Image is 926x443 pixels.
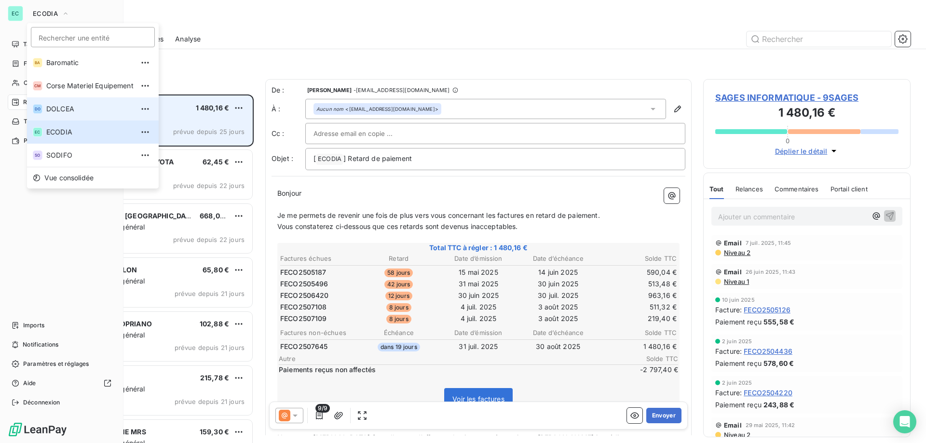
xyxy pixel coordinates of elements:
span: ECODIA [316,154,343,165]
span: Paiements reçus non affectés [279,365,618,375]
div: DO [33,104,42,114]
span: prévue depuis 21 jours [175,290,245,297]
td: 30 juil. 2025 [519,290,598,301]
th: Date d’échéance [519,328,598,338]
td: 14 juin 2025 [519,267,598,278]
span: 2 juin 2025 [722,338,752,344]
td: 15 mai 2025 [439,267,517,278]
span: 555,58 € [763,317,794,327]
span: [PERSON_NAME] [307,87,352,93]
span: Facture : [715,388,742,398]
a: Aide [8,376,115,391]
span: Notifications [23,340,58,349]
span: Tout [709,185,724,193]
span: -2 797,40 € [620,365,678,375]
span: Nous vous [MEDICAL_DATA] formellement d’effectuer le virement nécessaire, et [PERSON_NAME] immédi... [277,433,631,442]
span: FECO2504220 [744,388,792,398]
span: prévue depuis 22 jours [173,182,245,189]
td: 31 mai 2025 [439,279,517,289]
span: Vue consolidée [44,173,94,183]
td: 963,16 € [599,290,677,301]
span: 10 juin 2025 [722,297,755,303]
a: 1Tâches [8,114,115,129]
span: Analyse [175,34,201,44]
span: Facture : [715,346,742,356]
div: EC [8,6,23,21]
span: Niveau 2 [723,249,750,256]
span: Voir les factures [452,395,504,403]
span: 12 jours [385,292,412,300]
button: Déplier le détail [772,146,842,157]
label: Cc : [272,129,305,138]
td: 3 août 2025 [519,302,598,312]
span: 26 juin 2025, 11:43 [746,269,796,275]
span: 62,45 € [203,158,229,166]
span: FECO2505187 [280,268,327,277]
span: Objet : [272,154,293,162]
span: Tâches [24,117,44,126]
span: 578,60 € [763,358,794,368]
span: Facture : [715,305,742,315]
th: Échéance [359,328,438,338]
span: 8 jours [386,315,411,323]
td: 4 juil. 2025 [439,313,517,324]
span: Email [724,268,742,276]
span: 65,80 € [203,266,229,274]
span: Déconnexion [23,398,60,407]
span: prévue depuis 21 jours [175,398,245,405]
span: Relances [735,185,763,193]
td: 30 août 2025 [519,341,598,352]
span: Paiement reçu [715,400,762,410]
td: 513,48 € [599,279,677,289]
a: Paramètres et réglages [8,356,115,372]
span: FECO2504436 [744,346,792,356]
td: 219,40 € [599,313,677,324]
span: 8 jours [386,303,411,312]
span: Aide [23,379,36,388]
span: [ [313,154,316,162]
input: Adresse email en copie ... [313,126,417,141]
td: 30 juin 2025 [519,279,598,289]
span: 159,30 € [200,428,229,436]
span: Factures [24,59,48,68]
input: placeholder [31,27,155,47]
h3: 1 480,16 € [715,104,899,123]
span: DOLCEA [46,104,134,114]
div: SO [33,150,42,160]
div: Open Intercom Messenger [893,410,916,433]
span: prévue depuis 22 jours [173,236,245,243]
span: Déplier le détail [775,146,828,156]
span: Niveau 1 [723,278,749,285]
th: Retard [359,254,438,264]
span: CREDIT MUTUEL [GEOGRAPHIC_DATA] [68,212,197,220]
span: Solde TTC [620,355,678,362]
a: Imports [8,318,115,333]
span: 668,07 € [200,212,230,220]
span: 9/9 [315,404,330,413]
span: Je me permets de revenir une fois de plus vers vous concernant les factures en retard de paiement. [277,211,600,219]
span: SODIFO [46,150,134,160]
span: Baromatic [46,58,134,67]
input: Rechercher [747,31,891,47]
th: Date d’émission [439,328,517,338]
div: grid [46,94,254,443]
th: Date d’émission [439,254,517,264]
span: FECO2507109 [280,314,327,323]
span: ] Retard de paiement [343,154,412,162]
span: 29 mai 2025, 11:42 [746,422,795,428]
span: Tableau de bord [23,40,68,49]
span: Email [724,421,742,429]
span: FECO2506420 [280,291,329,300]
td: 30 juin 2025 [439,290,517,301]
th: Date d’échéance [519,254,598,264]
span: Paiement reçu [715,317,762,327]
span: Commentaires [775,185,819,193]
span: FECO2507108 [280,302,327,312]
span: Portail client [831,185,868,193]
span: Imports [23,321,44,330]
th: Factures non-échues [280,328,358,338]
span: FECO2505496 [280,279,328,289]
td: 4 juil. 2025 [439,302,517,312]
span: Niveau 2 [723,431,750,439]
span: Clients [24,79,43,87]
